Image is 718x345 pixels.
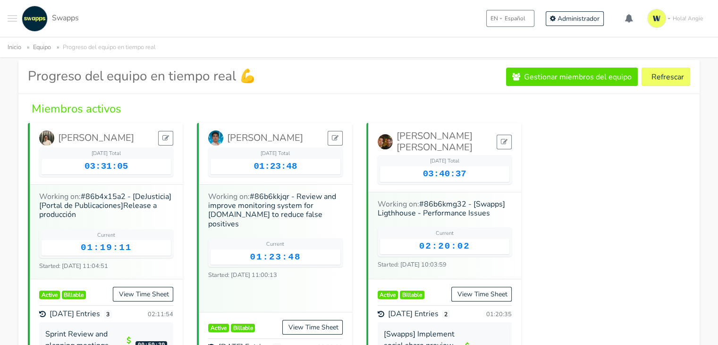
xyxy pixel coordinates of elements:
[33,43,51,52] a: Equipo
[62,291,86,299] span: Billable
[208,192,342,229] h6: Working on:
[250,252,301,262] span: 01:23:48
[558,14,600,23] span: Administrador
[505,14,525,23] span: Español
[19,6,79,32] a: Swapps
[39,291,60,299] span: Active
[423,169,466,179] span: 03:40:37
[39,130,54,146] img: Mateo
[50,310,100,319] span: [DATE] Entries
[211,241,340,249] div: Current
[253,161,297,172] span: 01:23:48
[643,5,710,32] a: Hola! Angie
[647,9,666,28] img: isotipo-3-3e143c57.png
[211,150,340,158] div: [DATE] Total
[378,260,447,269] small: Started: [DATE] 10:03:59
[81,242,132,253] span: 01:19:11
[419,241,470,251] span: 02:20:02
[378,291,398,299] span: Active
[546,11,604,26] a: Administrador
[231,324,255,332] span: Billable
[378,130,497,153] a: [PERSON_NAME] [PERSON_NAME]
[673,14,703,23] span: Hola! Angie
[39,262,108,270] small: Started: [DATE] 11:04:51
[506,68,638,86] a: Gestionar miembros del equipo
[378,199,505,218] a: #86b6kmg32 - [Swapps] Ligthhouse - Performance Issues
[84,161,128,172] span: 03:31:05
[42,232,171,240] div: Current
[146,310,173,318] div: 02:11:54
[39,191,171,220] a: #86b4x15a2 - [DeJusticia][Portal de Publicaciones]Release a producción
[52,13,79,23] span: Swapps
[388,310,439,319] span: [DATE] Entries
[442,310,450,319] span: 2
[8,43,21,52] a: Inicio
[208,191,336,229] a: #86b6kkjqr - Review and improve monitoring system for [DOMAIN_NAME] to reduce false positives
[486,10,534,27] button: ENEspañol
[400,291,424,299] span: Billable
[378,134,393,149] img: Cristian Camilo Rodriguez
[113,287,173,302] a: View Time Sheet
[282,320,343,335] a: View Time Sheet
[208,130,223,146] img: José
[378,200,512,218] h6: Working on:
[42,150,171,158] div: [DATE] Total
[28,69,256,85] h3: Progreso del equipo en tiempo real 💪
[104,310,112,319] span: 3
[208,324,229,332] span: Active
[208,130,303,146] a: [PERSON_NAME]
[484,310,512,318] div: 01:20:35
[642,68,690,86] button: Refrescar
[39,130,134,146] a: [PERSON_NAME]
[22,6,48,32] img: swapps-linkedin-v2.jpg
[208,271,277,279] small: Started: [DATE] 11:00:13
[28,102,690,116] h4: Miembros activos
[380,157,509,165] div: [DATE] Total
[380,230,509,238] div: Current
[451,287,512,302] a: View Time Sheet
[8,6,17,32] button: Toggle navigation menu
[53,42,156,53] li: Progreso del equipo en tiempo real
[39,192,173,220] h6: Working on:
